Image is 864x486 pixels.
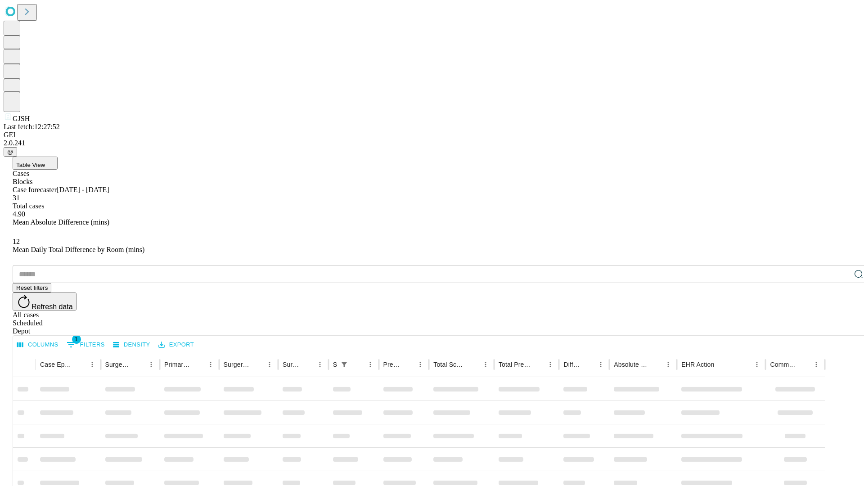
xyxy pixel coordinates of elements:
div: Total Predicted Duration [499,361,531,368]
button: Sort [301,358,314,371]
button: Sort [73,358,86,371]
div: Surgery Name [224,361,250,368]
button: Sort [797,358,810,371]
button: Sort [351,358,364,371]
div: Surgery Date [283,361,300,368]
div: Absolute Difference [614,361,648,368]
div: EHR Action [681,361,714,368]
button: Sort [531,358,544,371]
button: Sort [715,358,728,371]
div: Comments [770,361,796,368]
div: Difference [563,361,581,368]
button: Sort [467,358,479,371]
span: Last fetch: 12:27:52 [4,123,60,130]
button: Sort [649,358,662,371]
button: Menu [810,358,823,371]
button: Menu [364,358,377,371]
button: Sort [192,358,204,371]
span: GJSH [13,115,30,122]
button: Menu [263,358,276,371]
button: Menu [544,358,557,371]
span: [DATE] - [DATE] [57,186,109,193]
button: Show filters [338,358,351,371]
button: Menu [751,358,763,371]
span: Mean Daily Total Difference by Room (mins) [13,246,144,253]
button: Reset filters [13,283,51,292]
button: Menu [314,358,326,371]
button: Menu [204,358,217,371]
button: Menu [145,358,157,371]
span: @ [7,148,13,155]
span: 31 [13,194,20,202]
div: 1 active filter [338,358,351,371]
button: Sort [251,358,263,371]
button: Menu [479,358,492,371]
span: Total cases [13,202,44,210]
span: 1 [72,335,81,344]
button: @ [4,147,17,157]
button: Sort [582,358,594,371]
div: Scheduled In Room Duration [333,361,337,368]
button: Sort [132,358,145,371]
button: Menu [662,358,675,371]
span: Table View [16,162,45,168]
span: 12 [13,238,20,245]
div: Total Scheduled Duration [433,361,466,368]
button: Export [156,338,196,352]
span: 4.90 [13,210,25,218]
button: Menu [414,358,427,371]
div: GEI [4,131,860,139]
span: Reset filters [16,284,48,291]
button: Show filters [64,337,107,352]
span: Mean Absolute Difference (mins) [13,218,109,226]
span: Case forecaster [13,186,57,193]
div: 2.0.241 [4,139,860,147]
button: Density [111,338,153,352]
button: Sort [401,358,414,371]
div: Predicted In Room Duration [383,361,401,368]
button: Select columns [15,338,61,352]
button: Menu [86,358,99,371]
button: Refresh data [13,292,76,310]
span: Refresh data [31,303,73,310]
button: Table View [13,157,58,170]
div: Surgeon Name [105,361,131,368]
div: Case Epic Id [40,361,72,368]
button: Menu [594,358,607,371]
div: Primary Service [164,361,190,368]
